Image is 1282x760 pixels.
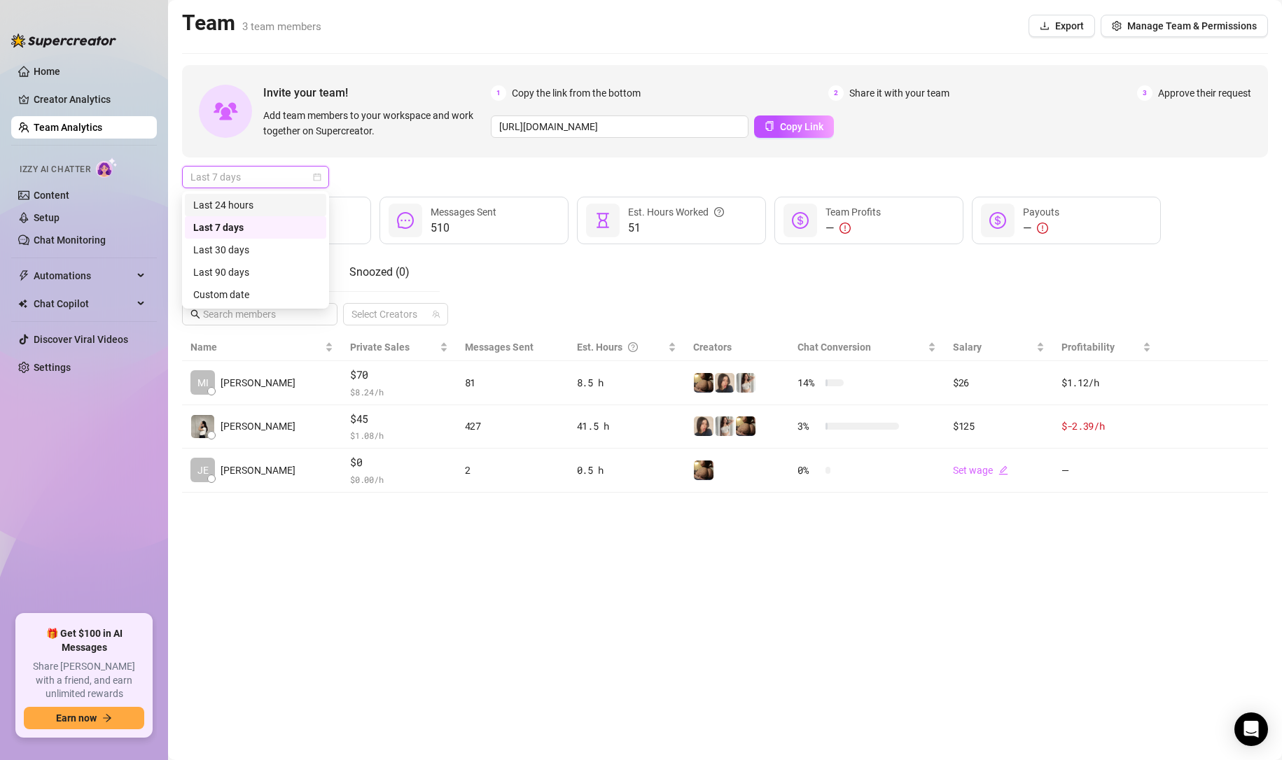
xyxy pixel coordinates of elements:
div: 2 [465,463,560,478]
span: Profitability [1061,342,1115,353]
div: Last 90 days [185,261,326,283]
span: Add team members to your workspace and work together on Supercreator. [263,108,485,139]
span: $45 [350,411,448,428]
span: download [1040,21,1050,31]
span: Messages Sent [465,342,534,353]
span: exclamation-circle [839,223,851,234]
div: Custom date [185,283,326,306]
a: Set wageedit [953,465,1008,476]
span: Izzy AI Chatter [20,163,90,176]
span: $0 [350,454,448,471]
div: 427 [465,418,560,434]
span: Manage Team & Permissions [1127,20,1257,31]
img: AI Chatter [96,157,118,178]
div: $1.12 /h [1061,375,1151,390]
span: Name [190,339,322,355]
div: Last 24 hours [185,194,326,216]
input: Search members [203,307,318,322]
span: [PERSON_NAME] [221,418,295,434]
img: Peachy [694,460,713,480]
span: 3 team members [242,20,321,33]
span: Share it with your team [849,85,949,101]
div: Last 24 hours [193,197,318,213]
span: MI [197,375,209,390]
span: $ 8.24 /h [350,385,448,399]
a: Creator Analytics [34,88,146,111]
th: Name [182,334,342,361]
span: setting [1112,21,1122,31]
div: 41.5 h [577,418,676,434]
span: Private Sales [350,342,410,353]
span: Snoozed ( 0 ) [349,265,410,279]
button: Manage Team & Permissions [1101,15,1268,37]
span: arrow-right [102,713,112,723]
span: team [432,310,440,318]
span: thunderbolt [18,270,29,281]
span: Earn now [56,712,97,724]
span: 1 [491,85,506,101]
a: Discover Viral Videos [34,334,128,345]
span: Share [PERSON_NAME] with a friend, and earn unlimited rewards [24,660,144,701]
span: 🎁 Get $100 in AI Messages [24,627,144,654]
div: $26 [953,375,1045,390]
span: dollar-circle [792,212,809,229]
span: Export [1055,20,1084,31]
img: Nina [715,373,734,393]
span: [PERSON_NAME] [221,463,295,478]
span: message [397,212,414,229]
span: JE [197,463,209,478]
span: Chat Copilot [34,293,133,315]
span: Last 7 days [190,167,321,188]
div: 8.5 h [577,375,676,390]
span: $70 [350,367,448,383]
a: Team Analytics [34,122,102,133]
img: Chat Copilot [18,299,27,309]
span: Salary [953,342,982,353]
span: question-circle [714,204,724,220]
span: 51 [628,220,724,237]
div: Last 30 days [193,242,318,258]
span: Copy Link [780,121,823,132]
div: Last 7 days [193,220,318,235]
span: Automations [34,265,133,287]
div: — [825,220,881,237]
span: search [190,309,200,319]
button: Export [1029,15,1095,37]
span: $ 1.08 /h [350,428,448,442]
span: question-circle [628,339,638,355]
div: Last 7 days [185,216,326,239]
a: Settings [34,362,71,373]
div: 0.5 h [577,463,676,478]
span: [PERSON_NAME] [221,375,295,390]
div: — [1023,220,1059,237]
span: 3 [1137,85,1152,101]
div: $125 [953,418,1045,434]
a: Chat Monitoring [34,234,106,246]
div: Est. Hours [577,339,665,355]
a: Home [34,66,60,77]
span: 0 % [797,463,820,478]
td: — [1053,449,1159,493]
span: copy [765,121,774,131]
span: edit [998,465,1008,475]
span: Invite your team! [263,84,491,101]
div: 81 [465,375,560,390]
span: 2 [828,85,844,101]
th: Creators [685,334,789,361]
a: Setup [34,212,60,223]
div: Last 90 days [193,265,318,280]
button: Earn nowarrow-right [24,707,144,729]
img: Sofia Zamantha … [191,415,214,438]
span: $ 0.00 /h [350,472,448,486]
img: Peachy [694,373,713,393]
img: Nina [715,416,734,436]
span: 3 % [797,418,820,434]
img: logo-BBDzfeDw.svg [11,34,116,48]
span: Team Profits [825,206,881,218]
img: Nina [694,416,713,436]
a: Content [34,190,69,201]
div: Last 30 days [185,239,326,261]
div: Open Intercom Messenger [1234,712,1268,746]
span: Chat Conversion [797,342,871,353]
span: 510 [431,220,496,237]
